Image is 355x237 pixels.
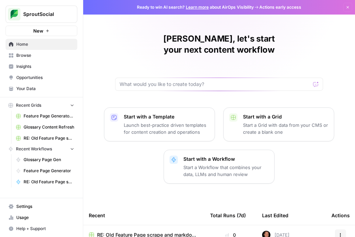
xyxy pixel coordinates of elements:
div: Recent [89,206,199,225]
button: New [6,26,77,36]
a: Usage [6,212,77,223]
span: Settings [16,203,74,210]
a: Feature Page Generator [13,165,77,176]
p: Start with a Template [124,113,209,120]
img: SproutSocial Logo [8,8,20,20]
a: Browse [6,50,77,61]
span: Opportunities [16,74,74,81]
span: Ready to win AI search? about AirOps Visibility [137,4,254,10]
a: Your Data [6,83,77,94]
span: Recent Grids [16,102,41,108]
button: Recent Workflows [6,144,77,154]
span: Feature Page Generator Grid [24,113,74,119]
button: Start with a GridStart a Grid with data from your CMS or create a blank one [223,107,334,141]
button: Help + Support [6,223,77,234]
span: Usage [16,214,74,221]
span: RE: Old Feature Page scrape and markdown [24,179,74,185]
span: Actions early access [259,4,301,10]
a: Feature Page Generator Grid [13,111,77,122]
span: Home [16,41,74,47]
a: Home [6,39,77,50]
p: Launch best-practice driven templates for content creation and operations [124,122,209,135]
span: Help + Support [16,226,74,232]
span: Recent Workflows [16,146,52,152]
button: Start with a TemplateLaunch best-practice driven templates for content creation and operations [104,107,215,141]
a: RE: Old Feature Page scrape and markdown [13,176,77,187]
div: Last Edited [262,206,288,225]
p: Start with a Workflow [183,156,269,163]
p: Start with a Grid [243,113,328,120]
div: Total Runs (7d) [210,206,246,225]
a: Opportunities [6,72,77,83]
span: Browse [16,52,74,59]
span: Glossary Content Refresh [24,124,74,130]
a: Settings [6,201,77,212]
span: SproutSocial [23,11,65,18]
span: New [33,27,43,34]
span: Glossary Page Gen [24,157,74,163]
button: Start with a WorkflowStart a Workflow that combines your data, LLMs and human review [164,150,275,184]
input: What would you like to create today? [120,81,310,88]
span: RE: Old Feature Page scrape and markdown Grid [24,135,74,141]
a: Learn more [186,5,209,10]
button: Recent Grids [6,100,77,111]
span: Insights [16,63,74,70]
div: Actions [331,206,350,225]
a: RE: Old Feature Page scrape and markdown Grid [13,133,77,144]
h1: [PERSON_NAME], let's start your next content workflow [115,33,323,55]
a: Insights [6,61,77,72]
p: Start a Grid with data from your CMS or create a blank one [243,122,328,135]
span: Feature Page Generator [24,168,74,174]
p: Start a Workflow that combines your data, LLMs and human review [183,164,269,178]
a: Glossary Page Gen [13,154,77,165]
span: Your Data [16,86,74,92]
a: Glossary Content Refresh [13,122,77,133]
button: Workspace: SproutSocial [6,6,77,23]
